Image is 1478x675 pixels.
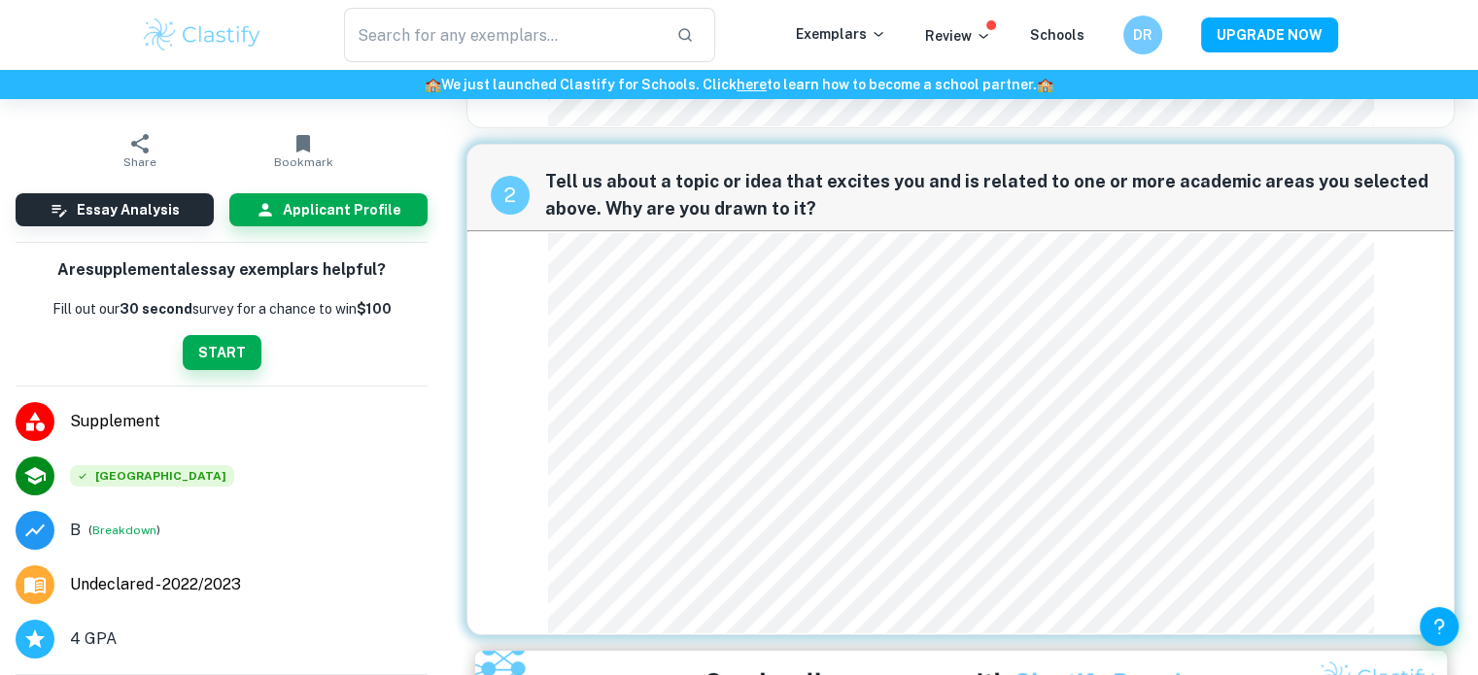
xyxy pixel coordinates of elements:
span: ( ) [88,521,160,539]
h6: Are supplemental essay exemplars helpful? [57,258,386,283]
button: UPGRADE NOW [1201,17,1338,52]
div: Accepted: Yale University [70,465,234,487]
h6: Applicant Profile [283,199,401,220]
a: Schools [1030,27,1084,43]
p: Exemplars [796,23,886,45]
span: Bookmark [274,155,333,169]
span: Tell us about a topic or idea that excites you and is related to one or more academic areas you s... [545,168,1430,222]
a: Major and Application Year [70,573,257,596]
span: [GEOGRAPHIC_DATA] [70,465,234,487]
button: Bookmark [222,123,385,178]
span: Share [123,155,156,169]
strong: $100 [357,301,392,317]
span: 🏫 [1037,77,1053,92]
h6: DR [1131,24,1153,46]
span: 4 GPA [70,627,117,651]
button: START [183,335,261,370]
span: 🏫 [425,77,441,92]
button: Share [58,123,222,178]
input: Search for any exemplars... [344,8,662,62]
button: Breakdown [92,522,156,539]
span: Supplement [70,410,428,433]
button: DR [1123,16,1162,54]
span: Undeclared - 2022/2023 [70,573,241,596]
img: Clastify logo [141,16,264,54]
p: Grade [70,519,81,542]
a: here [737,77,767,92]
h6: Essay Analysis [77,199,180,220]
p: Review [925,25,991,47]
b: 30 second [120,301,192,317]
div: recipe [491,176,530,215]
button: Help and Feedback [1420,607,1459,646]
h6: We just launched Clastify for Schools. Click to learn how to become a school partner. [4,74,1474,95]
p: Fill out our survey for a chance to win [52,298,392,320]
button: Essay Analysis [16,193,214,226]
button: Applicant Profile [229,193,428,226]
